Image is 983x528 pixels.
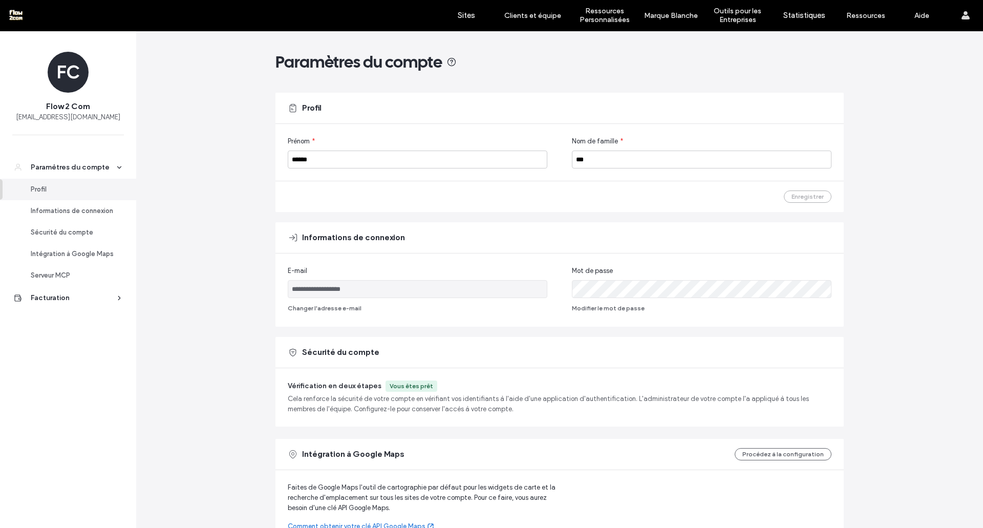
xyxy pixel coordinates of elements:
[302,449,404,460] span: Intégration à Google Maps
[288,151,547,168] input: Prénom
[48,52,89,93] div: FC
[569,7,640,24] label: Ressources Personnalisées
[458,11,475,20] label: Sites
[735,448,831,460] button: Procédez à la configuration
[572,280,831,298] input: Mot de passe
[288,482,560,513] span: Faites de Google Maps l'outil de cartographie par défaut pour les widgets de carte et la recherch...
[288,302,361,314] button: Changer l'adresse e-mail
[702,7,773,24] label: Outils pour les Entreprises
[288,136,310,146] span: Prénom
[275,52,442,72] span: Paramètres du compte
[644,11,698,20] label: Marque Blanche
[572,151,831,168] input: Nom de famille
[572,266,613,276] span: Mot de passe
[46,101,90,112] span: Flow 2 Com
[31,293,115,303] div: Facturation
[31,184,115,195] div: Profil
[31,162,115,173] div: Paramètres du compte
[288,266,307,276] span: E-mail
[302,232,405,243] span: Informations de connexion
[288,382,381,390] span: Vérification en deux étapes
[302,347,379,358] span: Sécurité du compte
[31,206,115,216] div: Informations de connexion
[31,249,115,259] div: Intégration à Google Maps
[504,11,561,20] label: Clients et équipe
[914,11,929,20] label: Aide
[31,270,115,281] div: Serveur MCP
[390,382,433,391] div: Vous êtes prêt
[31,227,115,238] div: Sécurité du compte
[572,136,618,146] span: Nom de famille
[16,112,120,122] span: [EMAIL_ADDRESS][DOMAIN_NAME]
[572,302,645,314] button: Modifier le mot de passe
[783,11,825,20] label: Statistiques
[288,280,547,298] input: E-mail
[846,11,885,20] label: Ressources
[302,102,322,114] span: Profil
[288,394,831,414] span: Cela renforce la sécurité de votre compte en vérifiant vos identifiants à l'aide d'une applicatio...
